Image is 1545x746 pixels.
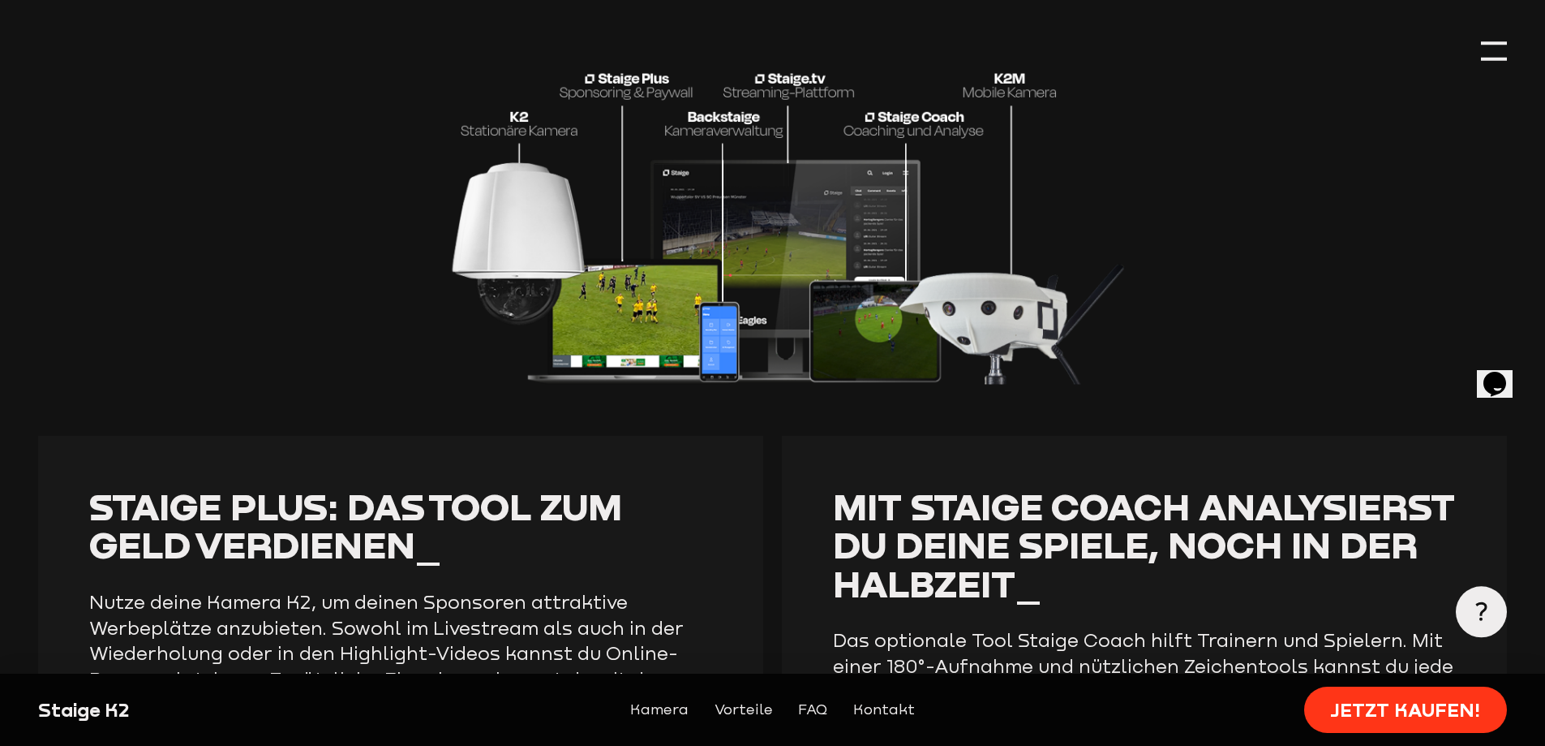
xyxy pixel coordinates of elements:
[89,589,711,743] p: Nutze deine Kamera K2, um deinen Sponsoren attraktive Werbeplätze anzubieten. Sowohl im Livestrea...
[1304,687,1507,733] a: Jetzt kaufen!
[38,697,391,723] div: Staige K2
[89,484,622,567] span: Staige Plus: Das Tool zum Geld verdienen_
[833,484,1455,606] span: Mit Staige Coach analysierst du deine Spiele, noch in der Halbzeit_
[630,699,689,722] a: Kamera
[798,699,827,722] a: FAQ
[1477,349,1529,398] iframe: chat widget
[853,699,915,722] a: Kontakt
[715,699,773,722] a: Vorteile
